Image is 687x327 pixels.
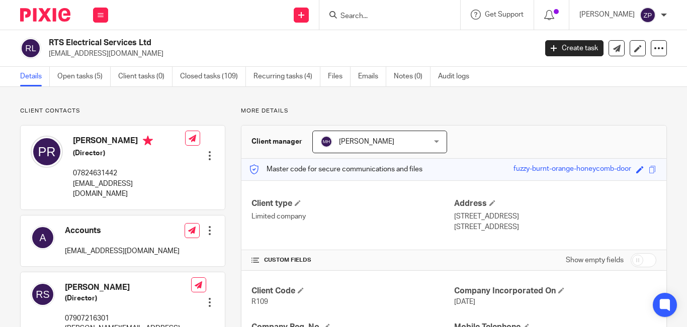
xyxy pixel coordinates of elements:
a: Open tasks (5) [57,67,111,86]
h4: Accounts [65,226,180,236]
h3: Client manager [251,137,302,147]
p: [STREET_ADDRESS] [454,222,656,232]
h5: (Director) [73,148,185,158]
span: R109 [251,298,268,305]
p: Client contacts [20,107,225,115]
p: Limited company [251,211,454,222]
span: [PERSON_NAME] [339,138,394,145]
p: [PERSON_NAME] [579,10,635,20]
h4: Client type [251,198,454,209]
label: Show empty fields [566,255,624,265]
a: Notes (0) [394,67,431,86]
img: svg%3E [31,136,63,168]
img: svg%3E [320,136,332,148]
h4: [PERSON_NAME] [73,136,185,148]
p: Master code for secure communications and files [249,164,422,174]
h5: (Director) [65,293,191,303]
p: 07824631442 [73,168,185,178]
img: svg%3E [31,282,55,306]
img: svg%3E [640,7,656,23]
h4: [PERSON_NAME] [65,282,191,293]
img: svg%3E [31,226,55,250]
p: [EMAIL_ADDRESS][DOMAIN_NAME] [73,179,185,199]
p: 07907216301 [65,313,191,323]
a: Details [20,67,50,86]
p: [EMAIL_ADDRESS][DOMAIN_NAME] [65,246,180,256]
span: Get Support [485,11,524,18]
h4: Client Code [251,286,454,296]
a: Emails [358,67,386,86]
a: Client tasks (0) [118,67,173,86]
p: [STREET_ADDRESS] [454,211,656,222]
a: Create task [545,40,604,56]
h4: Address [454,198,656,209]
a: Recurring tasks (4) [253,67,320,86]
h4: CUSTOM FIELDS [251,256,454,264]
h4: Company Incorporated On [454,286,656,296]
span: [DATE] [454,298,475,305]
img: Pixie [20,8,70,22]
h2: RTS Electrical Services Ltd [49,38,434,48]
a: Closed tasks (109) [180,67,246,86]
p: More details [241,107,667,115]
i: Primary [143,136,153,146]
img: svg%3E [20,38,41,59]
a: Audit logs [438,67,477,86]
a: Files [328,67,351,86]
p: [EMAIL_ADDRESS][DOMAIN_NAME] [49,49,530,59]
div: fuzzy-burnt-orange-honeycomb-door [513,164,631,175]
input: Search [339,12,430,21]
